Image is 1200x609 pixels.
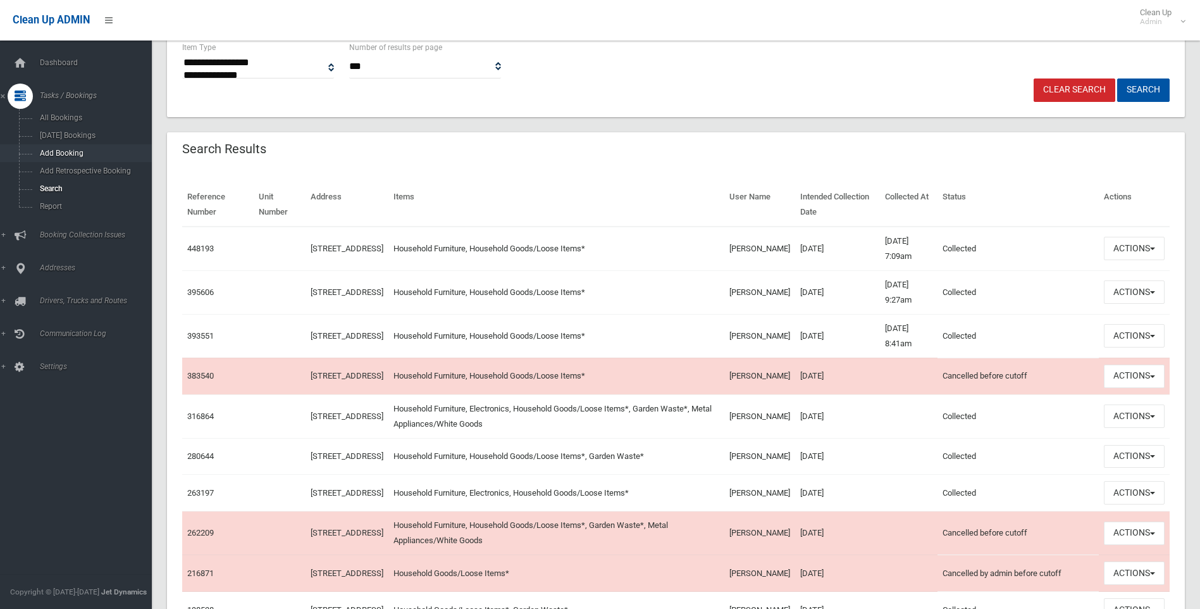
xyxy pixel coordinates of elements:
button: Actions [1104,481,1165,505]
td: Collected [937,227,1099,271]
span: Report [36,202,151,211]
a: 448193 [187,244,214,253]
td: Collected [937,394,1099,438]
button: Actions [1104,405,1165,428]
th: Intended Collection Date [795,183,880,227]
td: Household Furniture, Electronics, Household Goods/Loose Items*, Garden Waste*, Metal Appliances/W... [388,394,724,438]
span: [DATE] Bookings [36,131,151,140]
td: [DATE] 8:41am [880,314,937,358]
span: Clean Up [1134,8,1184,27]
a: [STREET_ADDRESS] [311,244,383,253]
th: Unit Number [254,183,306,227]
a: 263197 [187,488,214,498]
td: [PERSON_NAME] [724,555,795,592]
button: Actions [1104,324,1165,348]
td: Cancelled before cutoff [937,512,1099,555]
td: Household Goods/Loose Items* [388,555,724,592]
td: Household Furniture, Household Goods/Loose Items* [388,270,724,314]
td: [DATE] [795,512,880,555]
span: Addresses [36,263,161,272]
td: [DATE] [795,475,880,512]
small: Admin [1140,17,1172,27]
td: Collected [937,314,1099,358]
a: [STREET_ADDRESS] [311,451,383,461]
strong: Jet Dynamics [101,587,147,596]
td: Household Furniture, Household Goods/Loose Items*, Garden Waste*, Metal Appliances/White Goods [388,512,724,555]
td: Household Furniture, Household Goods/Loose Items* [388,227,724,271]
a: 216871 [187,568,214,578]
a: 393551 [187,331,214,341]
a: [STREET_ADDRESS] [311,371,383,380]
td: [PERSON_NAME] [724,512,795,555]
td: [PERSON_NAME] [724,475,795,512]
th: Reference Number [182,183,254,227]
span: Settings [36,362,161,371]
span: Copyright © [DATE]-[DATE] [10,587,99,596]
label: Number of results per page [349,41,442,54]
span: Dashboard [36,58,161,67]
th: Status [937,183,1099,227]
td: Cancelled before cutoff [937,358,1099,394]
a: Clear Search [1034,78,1115,102]
th: Collected At [880,183,937,227]
a: [STREET_ADDRESS] [311,331,383,341]
span: Drivers, Trucks and Routes [36,296,161,305]
td: [DATE] [795,358,880,394]
td: Collected [937,270,1099,314]
button: Actions [1104,237,1165,260]
span: Booking Collection Issues [36,230,161,239]
button: Actions [1104,445,1165,468]
a: [STREET_ADDRESS] [311,287,383,297]
button: Search [1117,78,1170,102]
td: Household Furniture, Electronics, Household Goods/Loose Items* [388,475,724,512]
span: Tasks / Bookings [36,91,161,100]
th: Actions [1099,183,1170,227]
td: Collected [937,438,1099,475]
th: Address [306,183,388,227]
td: [DATE] 7:09am [880,227,937,271]
button: Actions [1104,280,1165,304]
td: [PERSON_NAME] [724,358,795,394]
th: User Name [724,183,795,227]
td: [PERSON_NAME] [724,438,795,475]
a: [STREET_ADDRESS] [311,488,383,498]
header: Search Results [167,137,281,161]
td: [PERSON_NAME] [724,394,795,438]
button: Actions [1104,522,1165,545]
td: Collected [937,475,1099,512]
td: [DATE] [795,314,880,358]
td: [DATE] [795,438,880,475]
button: Actions [1104,562,1165,585]
a: 262209 [187,528,214,537]
span: All Bookings [36,113,151,122]
td: [PERSON_NAME] [724,314,795,358]
a: 316864 [187,411,214,421]
span: Add Retrospective Booking [36,166,151,175]
a: [STREET_ADDRESS] [311,411,383,421]
span: Add Booking [36,149,151,158]
span: Search [36,184,151,193]
a: 383540 [187,371,214,380]
a: [STREET_ADDRESS] [311,528,383,537]
td: [DATE] [795,394,880,438]
td: Household Furniture, Household Goods/Loose Items* [388,314,724,358]
td: [DATE] [795,227,880,271]
span: Communication Log [36,329,161,338]
td: [PERSON_NAME] [724,270,795,314]
button: Actions [1104,365,1165,388]
td: [DATE] 9:27am [880,270,937,314]
a: 395606 [187,287,214,297]
td: [DATE] [795,555,880,592]
td: [DATE] [795,270,880,314]
a: 280644 [187,451,214,461]
td: Household Furniture, Household Goods/Loose Items*, Garden Waste* [388,438,724,475]
th: Items [388,183,724,227]
td: Household Furniture, Household Goods/Loose Items* [388,358,724,394]
a: [STREET_ADDRESS] [311,568,383,578]
td: [PERSON_NAME] [724,227,795,271]
span: Clean Up ADMIN [13,14,90,26]
td: Cancelled by admin before cutoff [937,555,1099,592]
label: Item Type [182,41,216,54]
